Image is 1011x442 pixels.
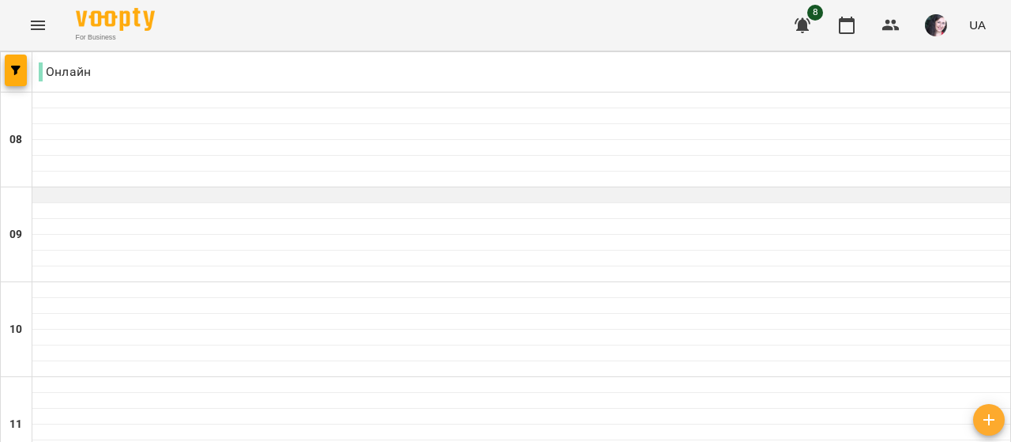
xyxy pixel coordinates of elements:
span: For Business [76,32,155,43]
span: 8 [807,5,823,21]
img: Voopty Logo [76,8,155,31]
h6: 08 [9,131,22,149]
button: UA [963,10,992,40]
button: Створити урок [973,404,1005,436]
p: Онлайн [39,62,91,81]
h6: 09 [9,226,22,244]
button: Menu [19,6,57,44]
img: 2806701817c5ecc41609d986f83e462c.jpeg [925,14,947,36]
h6: 10 [9,321,22,338]
h6: 11 [9,416,22,433]
span: UA [969,17,986,33]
